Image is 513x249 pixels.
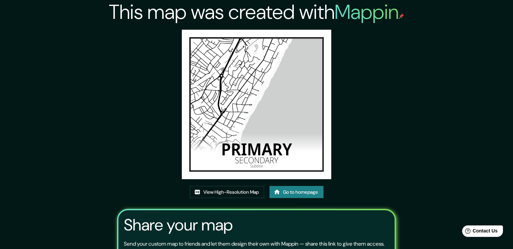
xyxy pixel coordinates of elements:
p: Send your custom map to friends and let them design their own with Mappin — share this link to gi... [124,240,384,248]
img: created-map [182,30,331,179]
a: View High-Resolution Map [190,186,264,198]
iframe: Help widget launcher [453,223,506,242]
img: mappin-pin [399,13,404,19]
h3: Share your map [124,216,233,234]
a: Go to homepage [269,186,323,198]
